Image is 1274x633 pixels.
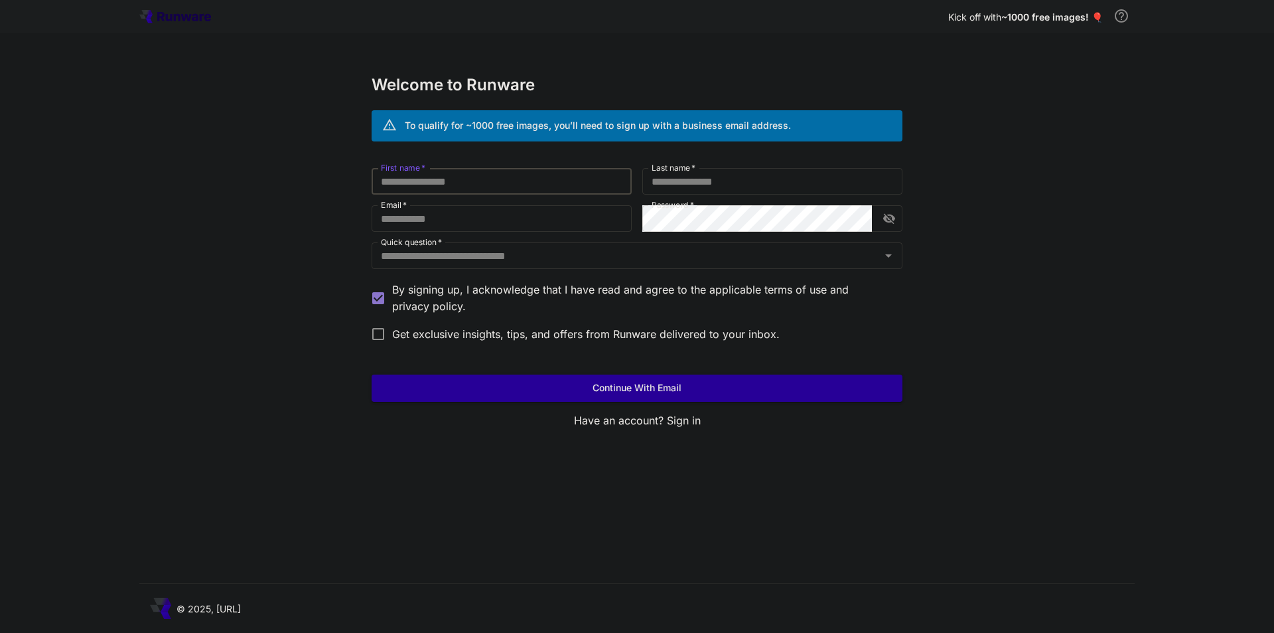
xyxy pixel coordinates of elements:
[652,199,694,211] label: Password
[405,118,791,132] div: To qualify for ~1000 free images, you’ll need to sign up with a business email address.
[372,76,902,94] h3: Welcome to Runware
[372,375,902,402] button: Continue with email
[764,282,827,298] p: terms of use
[381,199,407,211] label: Email
[667,412,701,429] button: Sign in
[1108,3,1135,29] button: In order to qualify for free credit, you need to sign up with a business email address and click ...
[392,298,466,315] p: privacy policy.
[381,236,442,248] label: Quick question
[1001,11,1103,23] span: ~1000 free images! 🎈
[392,326,780,342] span: Get exclusive insights, tips, and offers from Runware delivered to your inbox.
[177,602,241,616] p: © 2025, [URL]
[879,246,898,265] button: Open
[372,412,902,429] p: Have an account?
[652,162,695,173] label: Last name
[381,162,425,173] label: First name
[764,282,827,298] button: By signing up, I acknowledge that I have read and agree to the applicable and privacy policy.
[948,11,1001,23] span: Kick off with
[877,207,901,230] button: toggle password visibility
[392,282,892,315] p: By signing up, I acknowledge that I have read and agree to the applicable and
[392,298,466,315] button: By signing up, I acknowledge that I have read and agree to the applicable terms of use and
